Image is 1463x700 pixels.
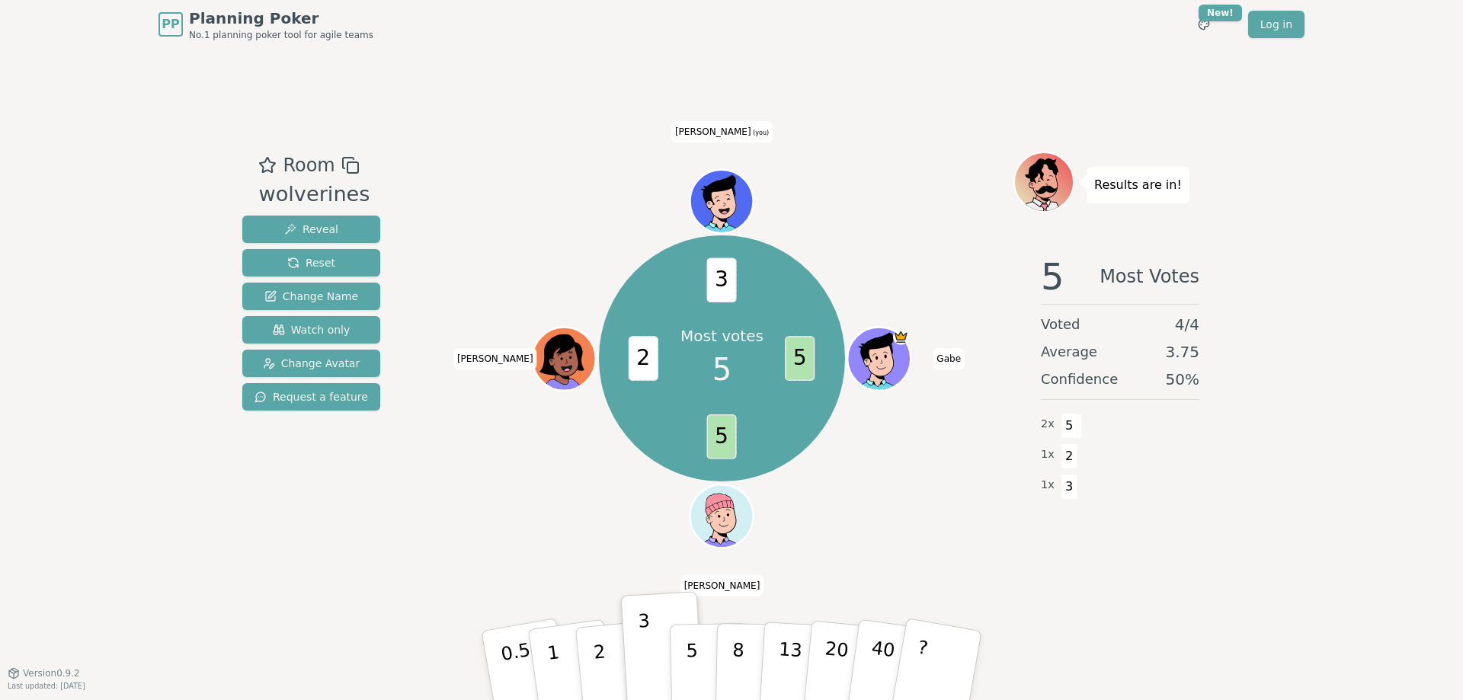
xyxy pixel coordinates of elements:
button: Click to change your avatar [692,171,751,231]
span: Confidence [1041,369,1118,390]
span: Planning Poker [189,8,373,29]
span: (you) [751,129,770,136]
button: Change Name [242,283,380,310]
span: Watch only [273,322,351,337]
span: Last updated: [DATE] [8,682,85,690]
div: wolverines [258,179,370,210]
span: Room [283,152,335,179]
button: Reveal [242,216,380,243]
span: 1 x [1041,477,1055,494]
span: 3 [707,258,737,303]
button: Version0.9.2 [8,667,80,679]
span: Voted [1041,314,1080,335]
span: 5 [1041,258,1064,295]
span: Click to change your name [933,348,965,369]
span: Change Avatar [263,356,360,371]
span: 1 x [1041,446,1055,463]
a: PPPlanning PokerNo.1 planning poker tool for agile teams [158,8,373,41]
div: New! [1199,5,1242,21]
span: Request a feature [255,389,368,404]
button: Change Avatar [242,350,380,377]
span: 4 / 4 [1175,314,1199,335]
span: Version 0.9.2 [23,667,80,679]
button: Watch only [242,316,380,344]
span: 5 [712,347,731,392]
span: Reveal [284,222,338,237]
span: Click to change your name [453,348,537,369]
span: 2 [1061,443,1078,469]
button: Add as favourite [258,152,277,179]
p: 3 [638,610,655,693]
span: Reset [287,255,335,270]
span: 2 [629,336,658,381]
button: Request a feature [242,383,380,411]
span: 5 [1061,413,1078,439]
span: Average [1041,341,1097,363]
span: 5 [786,336,815,381]
button: Reset [242,249,380,276]
span: 50 % [1166,369,1199,390]
span: Most Votes [1100,258,1199,295]
span: PP [162,15,179,34]
span: Gabe is the host [893,329,909,345]
span: Click to change your name [671,121,773,142]
span: 5 [707,414,737,459]
button: New! [1190,11,1218,38]
span: 2 x [1041,416,1055,433]
span: No.1 planning poker tool for agile teams [189,29,373,41]
span: Change Name [264,289,358,304]
p: Results are in! [1094,174,1182,196]
span: 3.75 [1165,341,1199,363]
p: Most votes [680,325,764,347]
span: Click to change your name [680,574,764,596]
a: Log in [1248,11,1305,38]
span: 3 [1061,474,1078,500]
